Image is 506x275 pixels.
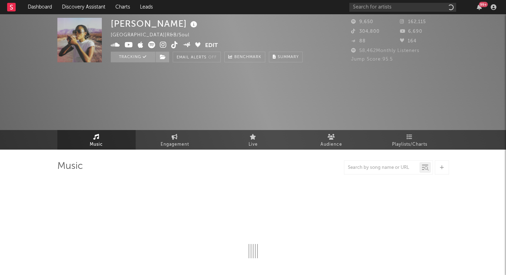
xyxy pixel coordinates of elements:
span: Jump Score: 95.5 [351,57,393,62]
span: Summary [278,55,299,59]
a: Live [214,130,292,150]
div: [GEOGRAPHIC_DATA] | R&B/Soul [111,31,198,40]
a: Benchmark [224,52,265,62]
div: [PERSON_NAME] [111,18,199,30]
button: Tracking [111,52,155,62]
button: Summary [269,52,303,62]
span: 88 [351,39,366,43]
span: 164 [400,39,417,43]
button: 99+ [477,4,482,10]
button: Edit [205,41,218,50]
span: 6,690 [400,29,422,34]
button: Email AlertsOff [173,52,221,62]
span: Playlists/Charts [392,140,427,149]
span: 9,650 [351,20,373,24]
div: 99 + [479,2,488,7]
span: 304,800 [351,29,380,34]
span: Music [90,140,103,149]
a: Audience [292,130,371,150]
span: Live [249,140,258,149]
span: Audience [320,140,342,149]
input: Search by song name or URL [344,165,419,171]
em: Off [208,56,217,59]
a: Playlists/Charts [371,130,449,150]
span: 58,462 Monthly Listeners [351,48,419,53]
a: Music [57,130,136,150]
input: Search for artists [349,3,456,12]
span: 162,115 [400,20,426,24]
span: Engagement [161,140,189,149]
span: Benchmark [234,53,261,62]
a: Engagement [136,130,214,150]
